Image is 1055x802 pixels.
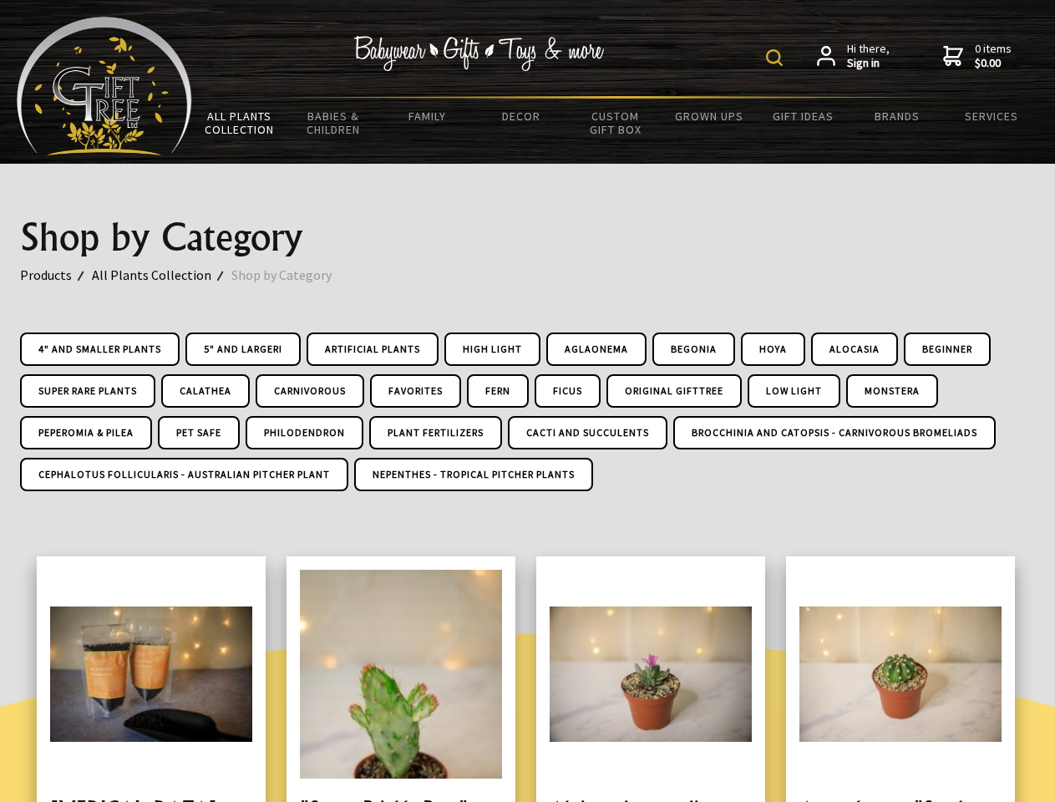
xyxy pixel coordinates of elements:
a: 5" and Larger! [185,332,301,366]
a: Peperomia & Pilea [20,416,152,449]
a: Alocasia [811,332,898,366]
a: 0 items$0.00 [943,42,1012,71]
a: Custom Gift Box [568,99,662,147]
span: Hi there, [847,42,890,71]
a: Products [20,264,92,286]
a: Original GiftTree [606,374,742,408]
a: Fern [467,374,529,408]
img: Babyware - Gifts - Toys and more... [17,17,192,155]
a: Monstera [846,374,938,408]
a: Philodendron [246,416,363,449]
a: Pet Safe [158,416,240,449]
a: Shop by Category [231,264,352,286]
a: Brocchinia And Catopsis - Carnivorous Bromeliads [673,416,996,449]
a: Gift Ideas [756,99,850,134]
a: High Light [444,332,540,366]
img: product search [766,49,783,66]
a: Beginner [904,332,991,366]
a: All Plants Collection [192,99,287,147]
a: Services [945,99,1039,134]
a: 4" and Smaller Plants [20,332,180,366]
a: Grown Ups [662,99,757,134]
span: 0 items [975,41,1012,71]
a: Nepenthes - Tropical Pitcher Plants [354,458,593,491]
a: Hi there,Sign in [817,42,890,71]
a: Super Rare Plants [20,374,155,408]
a: Hoya [741,332,805,366]
a: Cacti and Succulents [508,416,667,449]
strong: Sign in [847,56,890,71]
a: Brands [850,99,945,134]
a: All Plants Collection [92,264,231,286]
a: Carnivorous [256,374,364,408]
a: Calathea [161,374,250,408]
a: Low Light [748,374,840,408]
a: Aglaonema [546,332,647,366]
a: Favorites [370,374,461,408]
a: Plant Fertilizers [369,416,502,449]
img: Babywear - Gifts - Toys & more [354,36,605,71]
strong: $0.00 [975,56,1012,71]
a: Family [380,99,474,134]
a: Begonia [652,332,735,366]
a: Babies & Children [287,99,381,147]
a: Ficus [535,374,601,408]
a: Artificial Plants [307,332,439,366]
h1: Shop by Category [20,217,1036,257]
a: Decor [474,99,569,134]
a: Cephalotus Follicularis - Australian Pitcher Plant [20,458,348,491]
